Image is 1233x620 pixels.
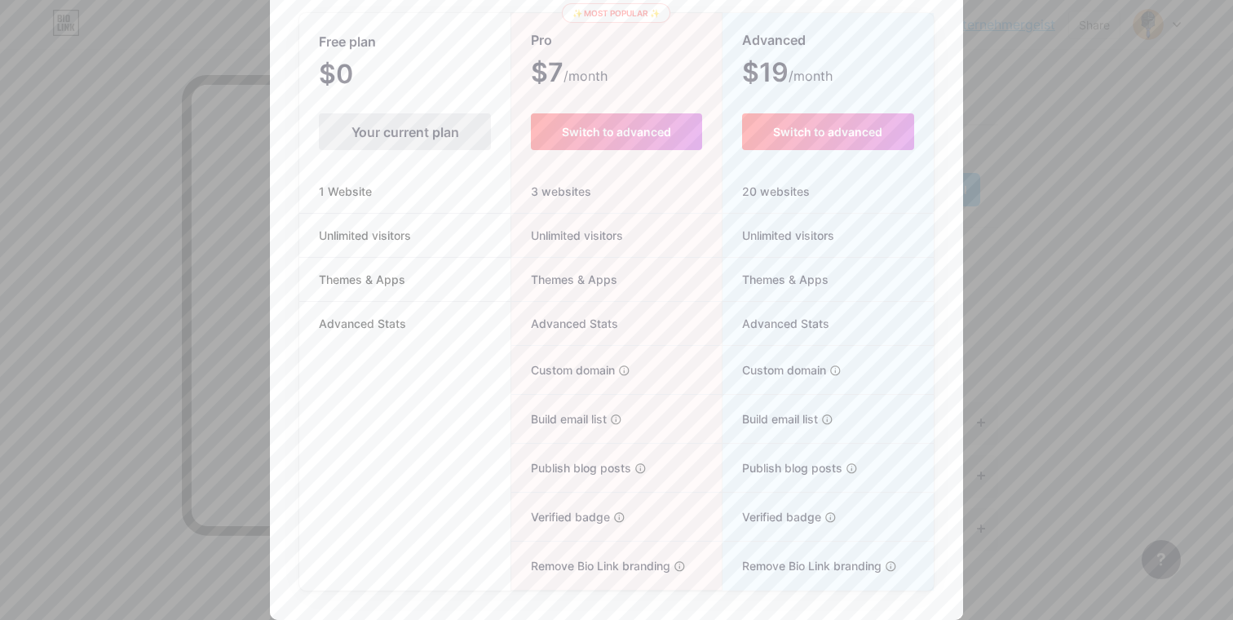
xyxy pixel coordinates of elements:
span: Switch to advanced [773,125,882,139]
span: $0 [319,64,397,87]
span: Custom domain [723,361,826,379]
span: Unlimited visitors [511,227,623,244]
span: Advanced Stats [299,315,426,332]
span: 1 Website [299,183,391,200]
span: Build email list [511,410,607,427]
span: Unlimited visitors [299,227,431,244]
span: Pro [531,26,552,55]
span: Verified badge [723,508,821,525]
span: $7 [531,63,608,86]
span: Advanced Stats [723,315,829,332]
span: Unlimited visitors [723,227,834,244]
div: 20 websites [723,170,934,214]
div: 3 websites [511,170,721,214]
div: ✨ Most popular ✨ [562,3,670,23]
span: Publish blog posts [511,459,631,476]
div: Your current plan [319,113,491,150]
span: Free plan [319,28,376,56]
span: Custom domain [511,361,615,379]
span: Advanced Stats [511,315,618,332]
span: Remove Bio Link branding [511,557,670,574]
span: /month [789,66,833,86]
span: Switch to advanced [562,125,671,139]
span: Verified badge [511,508,610,525]
span: Themes & Apps [723,271,829,288]
span: $19 [742,63,833,86]
span: Advanced [742,26,806,55]
span: /month [563,66,608,86]
span: Themes & Apps [511,271,617,288]
span: Build email list [723,410,818,427]
button: Switch to advanced [531,113,701,150]
span: Remove Bio Link branding [723,557,882,574]
span: Themes & Apps [299,271,425,288]
button: Switch to advanced [742,113,914,150]
span: Publish blog posts [723,459,842,476]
